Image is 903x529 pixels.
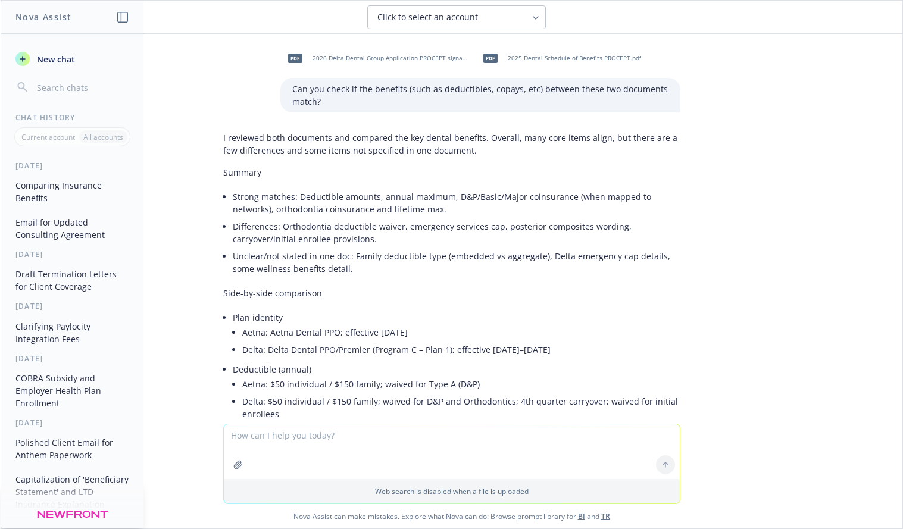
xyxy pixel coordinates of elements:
[242,341,680,358] li: Delta: Delta Dental PPO/Premier (Program C – Plan 1); effective [DATE]–[DATE]
[223,287,680,299] p: Side-by-side comparison
[367,5,546,29] button: Click to select an account
[11,433,134,465] button: Polished Client Email for Anthem Paperwork
[242,375,680,393] li: Aetna: $50 individual / $150 family; waived for Type A (D&P)
[242,422,680,440] li: Match? Amounts match; waiver rules differ
[11,469,134,514] button: Capitalization of 'Beneficiary Statement' and LTD Insurance Explanation
[233,188,680,218] li: Strong matches: Deductible amounts, annual maximum, D&P/Basic/Major coinsurance (when mapped to n...
[242,324,680,341] li: Aetna: Aetna Dental PPO; effective [DATE]
[231,486,673,496] p: Web search is disabled when a file is uploaded
[223,132,680,156] p: I reviewed both documents and compared the key dental benefits. Overall, many core items align, b...
[601,511,610,521] a: TR
[223,166,680,179] p: Summary
[15,11,71,23] h1: Nova Assist
[1,161,143,171] div: [DATE]
[11,317,134,349] button: Clarifying Paylocity Integration Fees
[313,54,468,62] span: 2026 Delta Dental Group Application PROCEPT signature needed.pdf
[83,132,123,142] p: All accounts
[11,176,134,208] button: Comparing Insurance Benefits
[288,54,302,62] span: pdf
[11,264,134,296] button: Draft Termination Letters for Client Coverage
[1,301,143,311] div: [DATE]
[1,249,143,259] div: [DATE]
[476,43,643,73] div: pdf2025 Dental Schedule of Benefits PROCEPT.pdf
[5,504,898,528] span: Nova Assist can make mistakes. Explore what Nova can do: Browse prompt library for and
[280,43,471,73] div: pdf2026 Delta Dental Group Application PROCEPT signature needed.pdf
[35,79,129,96] input: Search chats
[35,53,75,65] span: New chat
[233,218,680,248] li: Differences: Orthodontia deductible waiver, emergency services cap, posterior composites wording,...
[233,248,680,277] li: Unclear/not stated in one doc: Family deductible type (embedded vs aggregate), Delta emergency ca...
[21,132,75,142] p: Current account
[233,363,680,375] p: Deductible (annual)
[1,418,143,428] div: [DATE]
[1,112,143,123] div: Chat History
[11,212,134,245] button: Email for Updated Consulting Agreement
[578,511,585,521] a: BI
[377,11,478,23] span: Click to select an account
[292,83,668,108] p: Can you check if the benefits (such as deductibles, copays, etc) between these two documents match?
[11,368,134,413] button: COBRA Subsidy and Employer Health Plan Enrollment
[242,393,680,422] li: Delta: $50 individual / $150 family; waived for D&P and Orthodontics; 4th quarter carryover; waiv...
[483,54,498,62] span: pdf
[11,48,134,70] button: New chat
[233,311,680,324] p: Plan identity
[508,54,641,62] span: 2025 Dental Schedule of Benefits PROCEPT.pdf
[1,353,143,364] div: [DATE]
